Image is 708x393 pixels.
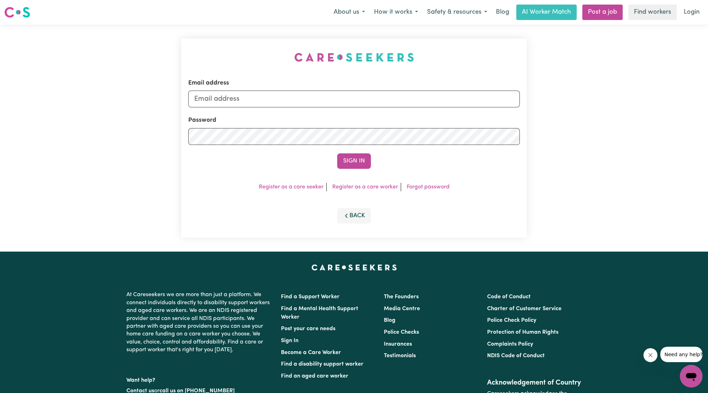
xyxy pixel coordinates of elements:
img: Careseekers logo [4,6,30,19]
a: Blog [384,318,395,323]
a: Blog [492,5,513,20]
iframe: Message from company [660,347,702,362]
button: Safety & resources [422,5,492,20]
a: Find a Support Worker [281,294,340,300]
p: Want help? [126,374,273,384]
a: Media Centre [384,306,420,312]
iframe: Button to launch messaging window [680,365,702,387]
a: NDIS Code of Conduct [487,353,545,359]
a: Find a disability support worker [281,361,363,367]
a: AI Worker Match [516,5,577,20]
a: Sign In [281,338,299,344]
a: Careseekers logo [4,4,30,20]
button: How it works [369,5,422,20]
iframe: Close message [643,348,657,362]
button: Back [337,208,371,224]
a: Charter of Customer Service [487,306,562,312]
a: Police Check Policy [487,318,536,323]
span: Need any help? [4,5,42,11]
a: Police Checks [384,329,419,335]
label: Password [188,116,216,125]
a: Careseekers home page [312,264,397,270]
a: Register as a care worker [332,184,398,190]
a: Insurances [384,341,412,347]
a: Become a Care Worker [281,350,341,355]
a: Protection of Human Rights [487,329,558,335]
a: Find a Mental Health Support Worker [281,306,358,320]
p: At Careseekers we are more than just a platform. We connect individuals directly to disability su... [126,288,273,357]
a: Post a job [582,5,623,20]
a: Complaints Policy [487,341,533,347]
a: Register as a care seeker [259,184,323,190]
label: Email address [188,79,229,88]
a: Forgot password [407,184,450,190]
h2: Acknowledgement of Country [487,379,582,387]
a: The Founders [384,294,419,300]
a: Code of Conduct [487,294,531,300]
input: Email address [188,91,520,107]
button: About us [329,5,369,20]
a: Testimonials [384,353,416,359]
a: Find an aged care worker [281,373,348,379]
a: Post your care needs [281,326,335,332]
a: Find workers [628,5,677,20]
button: Sign In [337,153,371,169]
a: Login [680,5,704,20]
